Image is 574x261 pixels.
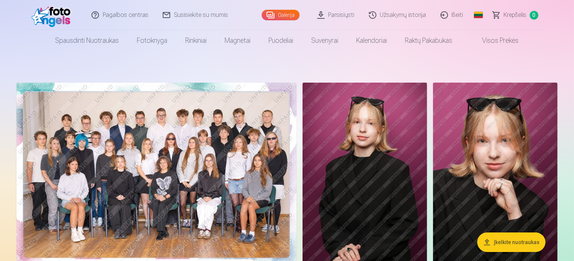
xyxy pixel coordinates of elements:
button: Įkelkite nuotraukas [477,232,546,252]
a: Galerija [262,10,300,20]
a: Spausdinti nuotraukas [46,30,128,51]
a: Rinkiniai [177,30,216,51]
a: Raktų pakabukas [396,30,462,51]
a: Puodeliai [260,30,303,51]
a: Kalendoriai [348,30,396,51]
a: Fotoknyga [128,30,177,51]
span: Krepšelis [504,11,527,20]
img: /fa2 [31,3,75,27]
a: Suvenyrai [303,30,348,51]
span: 0 [530,11,538,20]
a: Visos prekės [462,30,528,51]
a: Magnetai [216,30,260,51]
